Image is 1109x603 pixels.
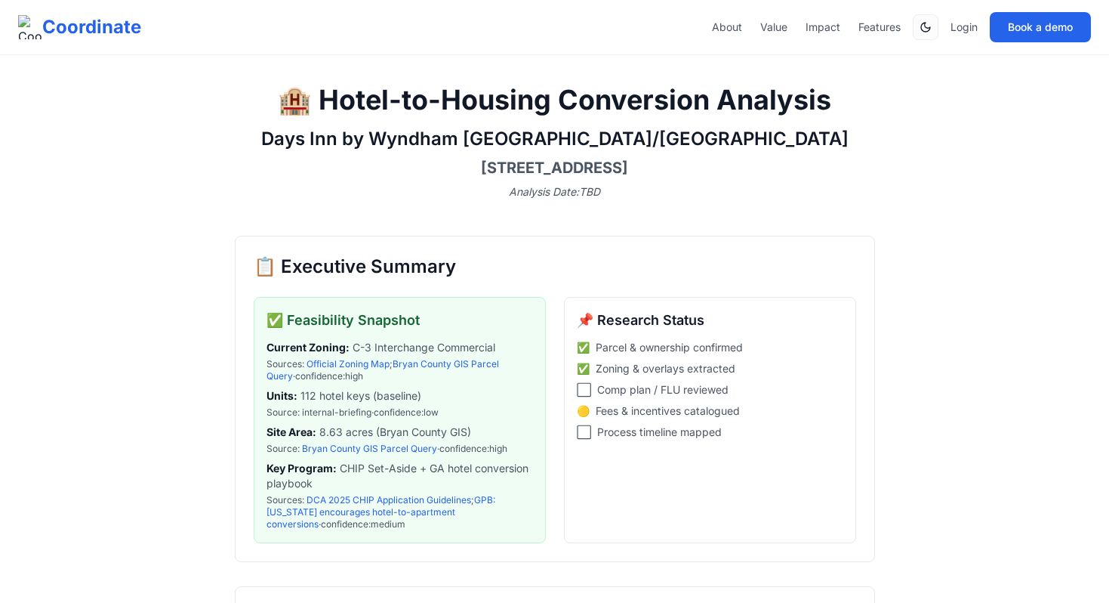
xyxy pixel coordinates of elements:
[302,443,437,454] a: Bryan County GIS Parcel Query
[302,407,371,418] span: internal-briefing
[596,404,740,419] span: Fees & incentives catalogued
[266,358,533,382] span: Sources : · confidence: high
[577,340,590,355] span: ✅
[266,340,533,355] span: C-3 Interchange Commercial
[266,494,495,530] a: GPB: [US_STATE] encourages hotel-to-apartment conversions
[235,85,875,115] h1: 🏨 Hotel-to-Housing Conversion Analysis
[235,184,875,199] p: Analysis Date: TBD
[597,425,722,440] span: Process timeline mapped
[858,20,901,35] a: Features
[577,425,591,440] span: ⬜
[266,341,350,354] strong: Current Zoning :
[806,20,840,35] a: Impact
[254,255,856,279] h2: 📋 Executive Summary
[597,382,729,397] span: Comp plan / FLU reviewed
[266,389,297,402] strong: Units :
[266,310,533,331] h3: ✅ Feasibility Snapshot
[266,494,533,530] span: Sources : · confidence: medium
[760,20,787,35] a: Value
[712,20,742,35] a: About
[266,388,533,404] span: 112 hotel keys (baseline)
[266,358,499,382] a: Bryan County GIS Parcel Query
[307,494,471,506] a: DCA 2025 CHIP Application Guidelines
[950,20,978,35] a: Login
[266,462,337,475] strong: Key Program :
[266,425,533,440] span: 8.63 acres (Bryan County GIS)
[990,12,1091,42] button: Book a demo
[307,358,393,370] span: ;
[18,15,141,39] a: Coordinate
[596,361,735,376] span: Zoning & overlays extracted
[42,15,141,39] span: Coordinate
[577,310,843,331] h3: 📌 Research Status
[307,358,390,370] a: Official Zoning Map
[266,461,533,491] span: CHIP Set-Aside + GA hotel conversion playbook
[266,443,533,455] span: Source : · confidence: high
[307,494,474,506] span: ;
[266,425,316,438] strong: Site Area :
[577,361,590,376] span: ✅
[577,404,590,419] span: 🟡
[577,382,591,397] span: ⬜
[235,127,875,151] h2: Days Inn by Wyndham [GEOGRAPHIC_DATA]/[GEOGRAPHIC_DATA]
[596,340,743,355] span: Parcel & ownership confirmed
[913,14,938,40] button: Switch to dark mode
[235,157,875,178] h3: [STREET_ADDRESS]
[266,407,533,419] span: Source : · confidence: low
[18,15,42,39] img: Coordinate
